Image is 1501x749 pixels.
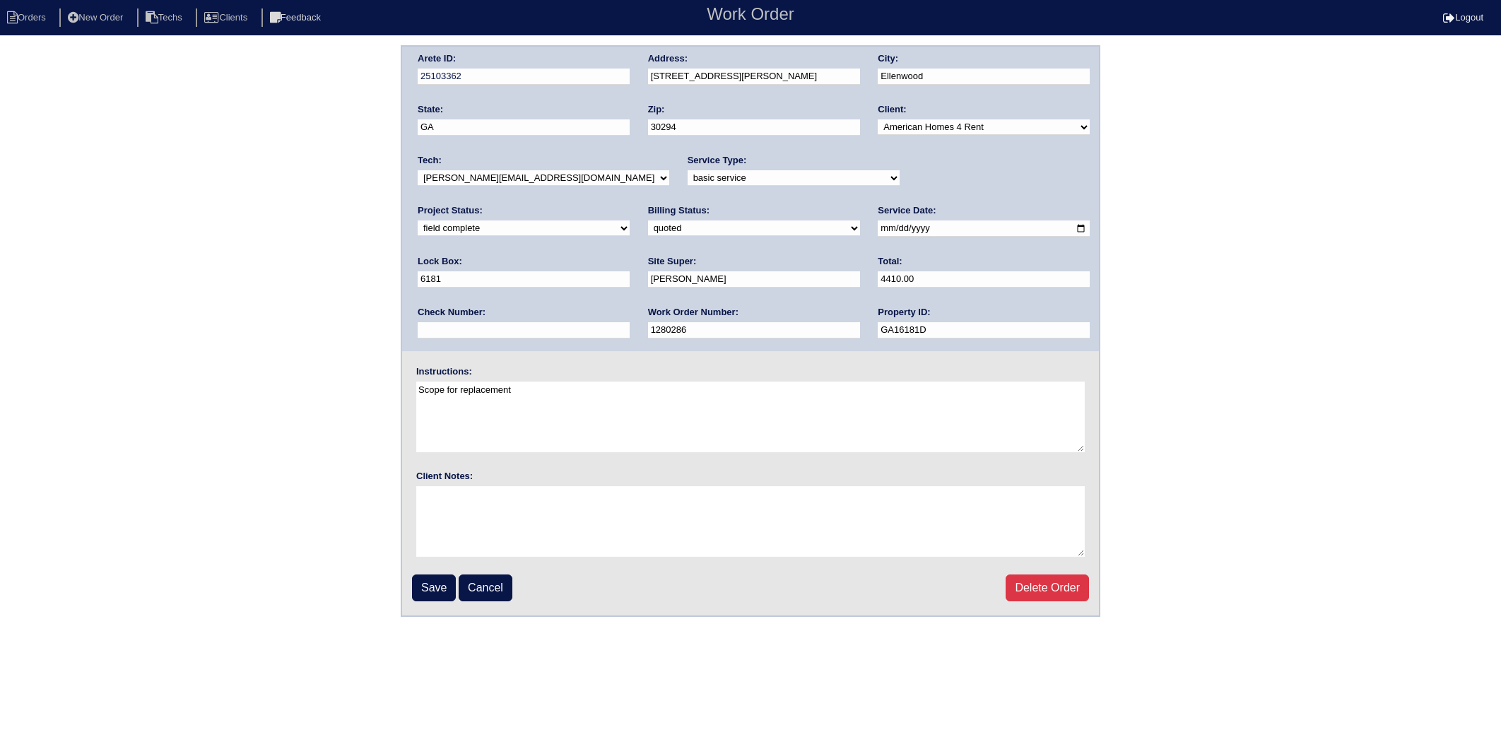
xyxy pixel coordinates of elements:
[648,69,860,85] input: Enter a location
[412,574,456,601] input: Save
[878,204,936,217] label: Service Date:
[878,103,906,116] label: Client:
[648,103,665,116] label: Zip:
[878,306,930,319] label: Property ID:
[459,574,512,601] a: Cancel
[878,52,898,65] label: City:
[137,8,194,28] li: Techs
[418,306,485,319] label: Check Number:
[1443,12,1483,23] a: Logout
[418,255,462,268] label: Lock Box:
[648,255,697,268] label: Site Super:
[648,204,710,217] label: Billing Status:
[418,204,483,217] label: Project Status:
[59,8,134,28] li: New Order
[196,8,259,28] li: Clients
[416,382,1085,452] textarea: Scope for replacement
[137,12,194,23] a: Techs
[261,8,332,28] li: Feedback
[59,12,134,23] a: New Order
[416,365,472,378] label: Instructions:
[878,255,902,268] label: Total:
[1006,574,1089,601] a: Delete Order
[418,103,443,116] label: State:
[196,12,259,23] a: Clients
[418,52,456,65] label: Arete ID:
[416,470,473,483] label: Client Notes:
[688,154,747,167] label: Service Type:
[648,306,738,319] label: Work Order Number:
[418,154,442,167] label: Tech:
[648,52,688,65] label: Address:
